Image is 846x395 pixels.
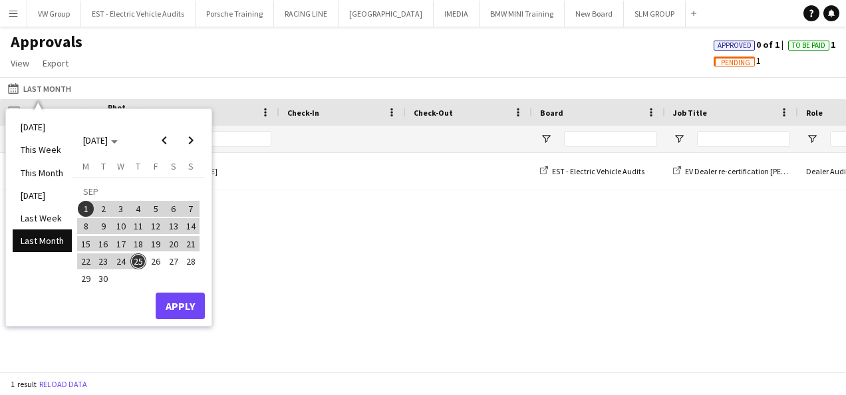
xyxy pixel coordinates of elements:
[156,293,205,319] button: Apply
[718,41,752,50] span: Approved
[147,253,164,270] button: 26-09-2025
[130,236,146,252] span: 18
[94,253,112,270] button: 23-09-2025
[136,160,140,172] span: T
[78,271,94,287] span: 29
[673,108,707,118] span: Job Title
[78,201,94,217] span: 1
[714,39,788,51] span: 0 of 1
[164,235,182,252] button: 20-09-2025
[540,108,563,118] span: Board
[806,133,818,145] button: Open Filter Menu
[414,108,453,118] span: Check-Out
[183,218,199,234] span: 14
[130,218,146,234] span: 11
[112,217,130,235] button: 10-09-2025
[13,229,72,252] li: Last Month
[5,55,35,72] a: View
[5,80,74,96] button: Last Month
[339,1,434,27] button: [GEOGRAPHIC_DATA]
[185,131,271,147] input: Name Filter Input
[178,127,204,154] button: Next month
[148,218,164,234] span: 12
[27,1,81,27] button: VW Group
[13,138,72,161] li: This Week
[94,235,112,252] button: 16-09-2025
[78,218,94,234] span: 8
[714,55,761,66] span: 1
[96,218,112,234] span: 9
[792,41,825,50] span: To Be Paid
[13,184,72,207] li: [DATE]
[113,253,129,269] span: 24
[161,108,182,118] span: Name
[148,253,164,269] span: 26
[130,200,147,217] button: 04-09-2025
[166,218,182,234] span: 13
[166,253,182,269] span: 27
[188,160,194,172] span: S
[28,108,47,118] span: Date
[182,217,200,235] button: 14-09-2025
[480,1,565,27] button: BMW MINI Training
[113,201,129,217] span: 3
[164,200,182,217] button: 06-09-2025
[171,160,176,172] span: S
[164,253,182,270] button: 27-09-2025
[77,217,94,235] button: 08-09-2025
[147,200,164,217] button: 05-09-2025
[151,127,178,154] button: Previous month
[96,271,112,287] span: 30
[43,57,69,69] span: Export
[81,1,196,27] button: EST - Electric Vehicle Audits
[112,200,130,217] button: 03-09-2025
[113,236,129,252] span: 17
[287,108,319,118] span: Check-In
[77,253,94,270] button: 22-09-2025
[183,236,199,252] span: 21
[94,270,112,287] button: 30-09-2025
[11,57,29,69] span: View
[196,1,274,27] button: Porsche Training
[806,108,823,118] span: Role
[673,133,685,145] button: Open Filter Menu
[540,133,552,145] button: Open Filter Menu
[164,217,182,235] button: 13-09-2025
[96,201,112,217] span: 2
[78,128,123,152] button: Choose month and year
[183,201,199,217] span: 7
[182,200,200,217] button: 07-09-2025
[624,1,686,27] button: SLM GROUP
[130,253,147,270] button: 25-09-2025
[721,59,750,67] span: Pending
[434,1,480,27] button: IMEDIA
[564,131,657,147] input: Board Filter Input
[96,236,112,252] span: 16
[552,166,644,176] span: EST - Electric Vehicle Audits
[788,39,835,51] span: 1
[77,235,94,252] button: 15-09-2025
[182,253,200,270] button: 28-09-2025
[113,218,129,234] span: 10
[182,235,200,252] button: 21-09-2025
[78,253,94,269] span: 22
[148,201,164,217] span: 5
[101,160,106,172] span: T
[37,55,74,72] a: Export
[130,217,147,235] button: 11-09-2025
[130,201,146,217] span: 4
[94,200,112,217] button: 02-09-2025
[112,253,130,270] button: 24-09-2025
[96,253,112,269] span: 23
[78,236,94,252] span: 15
[148,236,164,252] span: 19
[77,270,94,287] button: 29-09-2025
[112,235,130,252] button: 17-09-2025
[166,201,182,217] span: 6
[83,134,108,146] span: [DATE]
[94,217,112,235] button: 09-09-2025
[77,183,200,200] td: SEP
[82,160,89,172] span: M
[130,253,146,269] span: 25
[13,116,72,138] li: [DATE]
